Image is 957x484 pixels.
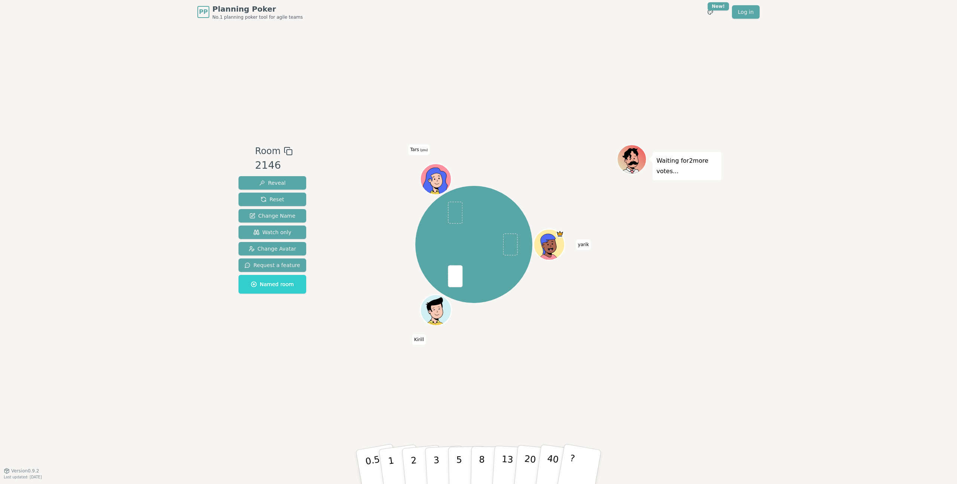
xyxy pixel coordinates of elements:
button: Reset [239,193,306,206]
div: New! [708,2,729,10]
span: yarik is the host [556,230,564,238]
button: Request a feature [239,258,306,272]
span: Watch only [253,229,292,236]
span: PP [199,7,207,16]
button: Version0.9.2 [4,468,39,474]
p: Waiting for 2 more votes... [656,156,718,177]
span: No.1 planning poker tool for agile teams [212,14,303,20]
span: Reveal [259,179,286,187]
span: Reset [261,196,284,203]
button: Change Avatar [239,242,306,255]
span: Click to change your name [412,334,426,345]
span: Request a feature [244,261,300,269]
button: Watch only [239,226,306,239]
span: Click to change your name [408,144,430,155]
span: (you) [419,148,428,152]
div: 2146 [255,158,292,173]
span: Change Avatar [249,245,296,252]
button: New! [704,5,717,19]
span: Room [255,144,280,158]
button: Change Name [239,209,306,223]
a: PPPlanning PokerNo.1 planning poker tool for agile teams [197,4,303,20]
a: Log in [732,5,760,19]
span: Version 0.9.2 [11,468,39,474]
button: Reveal [239,176,306,190]
span: Named room [251,281,294,288]
span: Last updated: [DATE] [4,475,42,479]
span: Click to change your name [576,239,591,250]
span: Change Name [249,212,295,220]
span: Planning Poker [212,4,303,14]
button: Named room [239,275,306,294]
button: Click to change your avatar [421,165,450,194]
